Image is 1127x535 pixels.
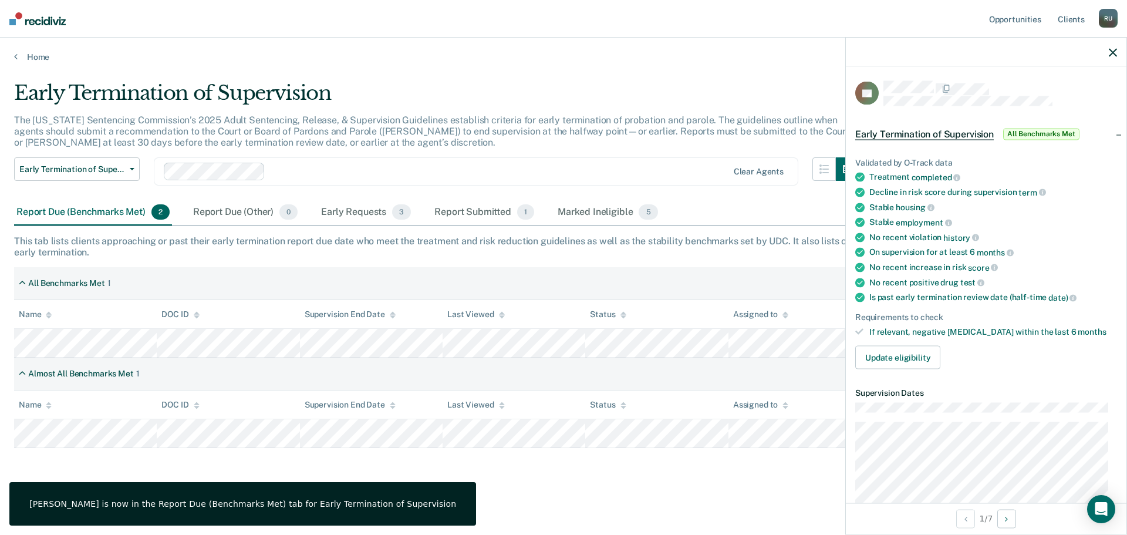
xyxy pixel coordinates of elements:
[869,247,1117,258] div: On supervision for at least 6
[869,172,1117,183] div: Treatment
[846,503,1126,534] div: 1 / 7
[1078,327,1106,336] span: months
[305,309,396,319] div: Supervision End Date
[136,369,140,379] div: 1
[555,200,660,226] div: Marked Ineligible
[1018,187,1045,197] span: term
[19,400,52,410] div: Name
[846,115,1126,153] div: Early Termination of SupervisionAll Benchmarks Met
[19,164,125,174] span: Early Termination of Supervision
[869,217,1117,228] div: Stable
[279,204,298,220] span: 0
[319,200,413,226] div: Early Requests
[869,232,1117,243] div: No recent violation
[855,312,1117,322] div: Requirements to check
[447,400,504,410] div: Last Viewed
[855,346,940,369] button: Update eligibility
[14,81,859,115] div: Early Termination of Supervision
[968,263,998,272] span: score
[869,202,1117,213] div: Stable
[1087,495,1115,523] div: Open Intercom Messenger
[161,309,199,319] div: DOC ID
[14,235,1113,258] div: This tab lists clients approaching or past their early termination report due date who meet the t...
[639,204,657,220] span: 5
[29,499,456,509] div: [PERSON_NAME] is now in the Report Due (Benchmarks Met) tab for Early Termination of Supervision
[896,203,934,212] span: housing
[107,278,111,288] div: 1
[14,200,172,226] div: Report Due (Benchmarks Met)
[896,218,951,227] span: employment
[1003,128,1079,140] span: All Benchmarks Met
[977,248,1014,257] span: months
[161,400,199,410] div: DOC ID
[956,509,975,528] button: Previous Opportunity
[1099,9,1118,28] div: R U
[869,277,1117,288] div: No recent positive drug
[392,204,411,220] span: 3
[14,52,1113,62] a: Home
[869,263,1117,273] div: No recent increase in risk
[960,278,984,287] span: test
[943,233,979,242] span: history
[590,309,626,319] div: Status
[517,204,534,220] span: 1
[869,327,1117,337] div: If relevant, negative [MEDICAL_DATA] within the last 6
[28,369,134,379] div: Almost All Benchmarks Met
[28,278,104,288] div: All Benchmarks Met
[590,400,626,410] div: Status
[855,128,994,140] span: Early Termination of Supervision
[997,509,1016,528] button: Next Opportunity
[855,157,1117,167] div: Validated by O-Track data
[19,309,52,319] div: Name
[9,12,66,25] img: Recidiviz
[869,187,1117,198] div: Decline in risk score during supervision
[733,309,788,319] div: Assigned to
[733,400,788,410] div: Assigned to
[912,173,961,182] span: completed
[1048,293,1077,302] span: date)
[305,400,396,410] div: Supervision End Date
[14,115,849,148] p: The [US_STATE] Sentencing Commission’s 2025 Adult Sentencing, Release, & Supervision Guidelines e...
[432,200,536,226] div: Report Submitted
[191,200,300,226] div: Report Due (Other)
[855,388,1117,398] dt: Supervision Dates
[447,309,504,319] div: Last Viewed
[151,204,170,220] span: 2
[734,167,784,177] div: Clear agents
[869,292,1117,303] div: Is past early termination review date (half-time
